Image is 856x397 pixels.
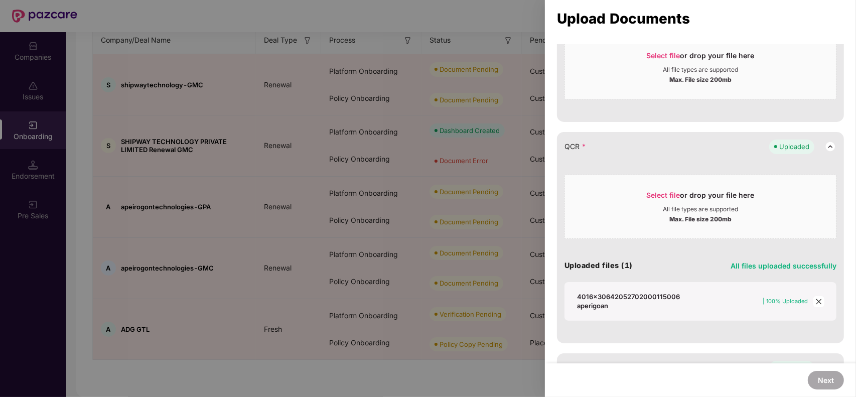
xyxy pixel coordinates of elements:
[564,141,586,152] span: QCR
[564,363,636,374] span: Payment Details (1)
[647,191,680,199] span: Select file
[824,362,836,374] img: svg+xml;base64,PHN2ZyB3aWR0aD0iMjQiIGhlaWdodD0iMjQiIHZpZXdCb3g9IjAgMCAyNCAyNCIgZmlsbD0ibm9uZSIgeG...
[564,260,633,271] h4: Uploaded files (1)
[565,43,836,91] span: Select fileor drop your file hereAll file types are supportedMax. File size 200mb
[663,66,738,74] div: All file types are supported
[824,141,836,153] img: svg+xml;base64,PHN2ZyB3aWR0aD0iMjQiIGhlaWdodD0iMjQiIHZpZXdCb3g9IjAgMCAyNCAyNCIgZmlsbD0ibm9uZSIgeG...
[577,292,704,310] div: 4016x30642052702000115006 aperigoan
[647,190,755,205] div: or drop your file here
[663,205,738,213] div: All file types are supported
[669,74,732,84] div: Max. File size 200mb
[565,183,836,231] span: Select fileor drop your file hereAll file types are supportedMax. File size 200mb
[779,142,809,152] div: Uploaded
[647,51,680,60] span: Select file
[813,296,824,307] span: close
[647,51,755,66] div: or drop your file here
[557,13,844,24] div: Upload Documents
[731,261,836,270] span: All files uploaded successfully
[669,213,732,223] div: Max. File size 200mb
[763,298,808,305] span: | 100% Uploaded
[808,371,844,389] button: Next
